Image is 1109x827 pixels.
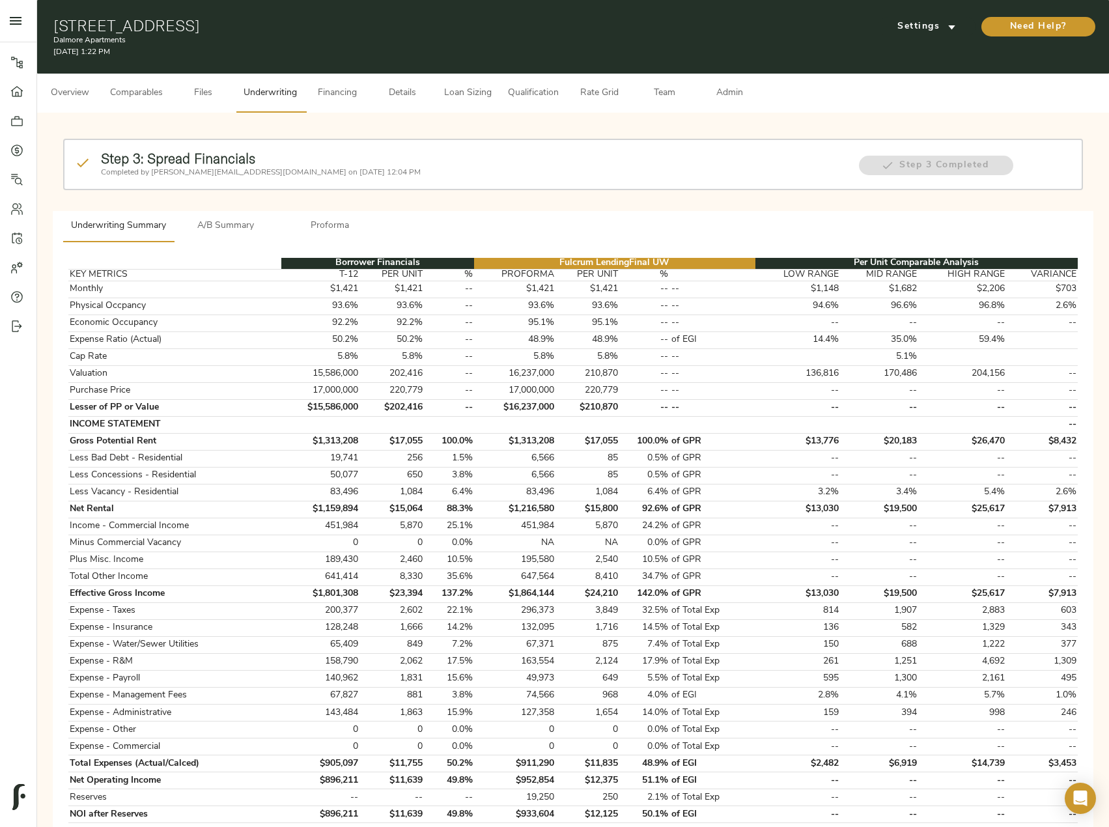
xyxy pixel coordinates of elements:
[424,501,474,518] td: 88.3%
[281,484,360,501] td: 83,496
[68,636,281,653] td: Expense - Water/Sewer Utilities
[755,467,841,484] td: --
[281,602,360,619] td: 200,377
[755,365,841,382] td: 136,816
[1007,568,1078,585] td: --
[755,535,841,552] td: --
[1007,298,1078,315] td: 2.6%
[620,535,670,552] td: 0.0%
[424,552,474,568] td: 10.5%
[359,315,424,331] td: 92.2%
[281,298,360,315] td: 93.6%
[281,399,360,416] td: $15,586,000
[878,17,976,36] button: Settings
[424,450,474,467] td: 1.5%
[1007,467,1078,484] td: --
[359,619,424,636] td: 1,666
[443,85,492,102] span: Loan Sizing
[555,399,620,416] td: $210,870
[755,258,1078,270] th: Per Unit Comparable Analysis
[68,501,281,518] td: Net Rental
[281,315,360,331] td: 92.2%
[840,552,919,568] td: --
[840,636,919,653] td: 688
[555,450,620,467] td: 85
[281,552,360,568] td: 189,430
[281,535,360,552] td: 0
[474,484,555,501] td: 83,496
[919,535,1007,552] td: --
[281,636,360,653] td: 65,409
[620,467,670,484] td: 0.5%
[994,19,1082,35] span: Need Help?
[474,258,755,270] th: Fulcrum Lending Final UW
[620,331,670,348] td: --
[919,331,1007,348] td: 59.4%
[755,568,841,585] td: --
[840,450,919,467] td: --
[359,484,424,501] td: 1,084
[919,382,1007,399] td: --
[840,602,919,619] td: 1,907
[359,382,424,399] td: 220,779
[919,281,1007,298] td: $2,206
[101,150,255,167] strong: Step 3: Spread Financials
[555,281,620,298] td: $1,421
[919,467,1007,484] td: --
[555,535,620,552] td: NA
[555,501,620,518] td: $15,800
[891,19,962,35] span: Settings
[68,315,281,331] td: Economic Occupancy
[620,518,670,535] td: 24.2%
[555,365,620,382] td: 210,870
[281,281,360,298] td: $1,421
[68,484,281,501] td: Less Vacancy - Residential
[840,281,919,298] td: $1,682
[919,450,1007,467] td: --
[68,518,281,535] td: Income - Commercial Income
[359,298,424,315] td: 93.6%
[620,269,670,281] th: %
[424,585,474,602] td: 137.2%
[68,365,281,382] td: Valuation
[670,298,755,315] td: --
[555,568,620,585] td: 8,410
[1007,382,1078,399] td: --
[919,365,1007,382] td: 204,156
[68,348,281,365] td: Cap Rate
[670,331,755,348] td: of EGI
[981,17,1095,36] button: Need Help?
[670,382,755,399] td: --
[474,348,555,365] td: 5.8%
[1065,783,1096,814] div: Open Intercom Messenger
[1007,365,1078,382] td: --
[474,552,555,568] td: 195,580
[755,382,841,399] td: --
[424,281,474,298] td: --
[71,218,166,234] span: Underwriting Summary
[620,636,670,653] td: 7.4%
[670,585,755,602] td: of GPR
[755,315,841,331] td: --
[555,331,620,348] td: 48.9%
[670,433,755,450] td: of GPR
[68,331,281,348] td: Expense Ratio (Actual)
[620,653,670,670] td: 17.9%
[474,653,555,670] td: 163,554
[555,602,620,619] td: 3,849
[670,348,755,365] td: --
[45,85,94,102] span: Overview
[670,315,755,331] td: --
[755,450,841,467] td: --
[110,85,163,102] span: Comparables
[474,602,555,619] td: 296,373
[919,619,1007,636] td: 1,329
[919,653,1007,670] td: 4,692
[182,218,270,234] span: A/B Summary
[1007,315,1078,331] td: --
[12,784,25,810] img: logo
[620,619,670,636] td: 14.5%
[359,568,424,585] td: 8,330
[474,298,555,315] td: 93.6%
[286,218,374,234] span: Proforma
